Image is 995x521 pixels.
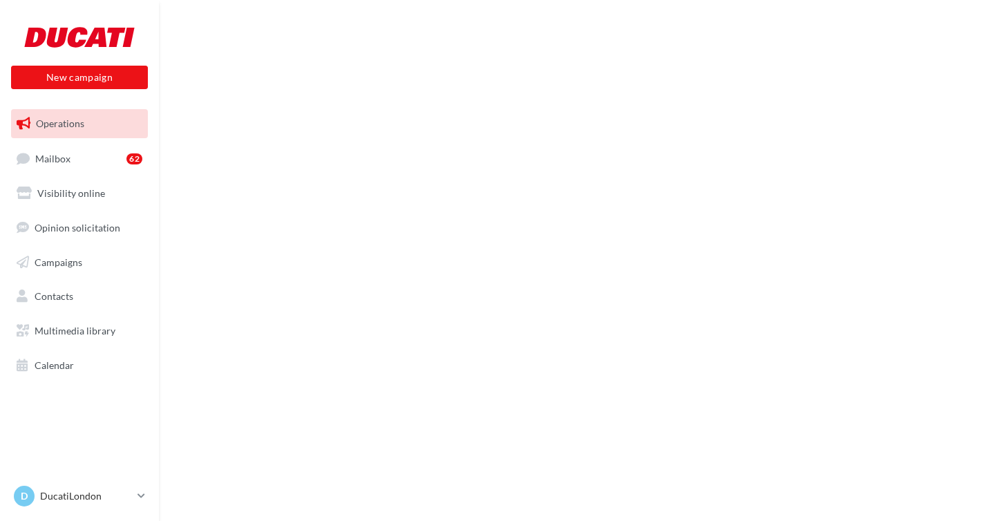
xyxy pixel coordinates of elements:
[35,222,120,234] span: Opinion solicitation
[35,256,82,267] span: Campaigns
[8,214,151,243] a: Opinion solicitation
[40,489,132,503] p: DucatiLondon
[35,359,74,371] span: Calendar
[8,248,151,277] a: Campaigns
[11,483,148,509] a: D DucatiLondon
[8,316,151,345] a: Multimedia library
[36,117,84,129] span: Operations
[35,290,73,302] span: Contacts
[35,152,70,164] span: Mailbox
[8,179,151,208] a: Visibility online
[126,153,142,164] div: 62
[37,187,105,199] span: Visibility online
[8,282,151,311] a: Contacts
[8,144,151,173] a: Mailbox62
[8,351,151,380] a: Calendar
[35,325,115,337] span: Multimedia library
[21,489,28,503] span: D
[11,66,148,89] button: New campaign
[8,109,151,138] a: Operations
